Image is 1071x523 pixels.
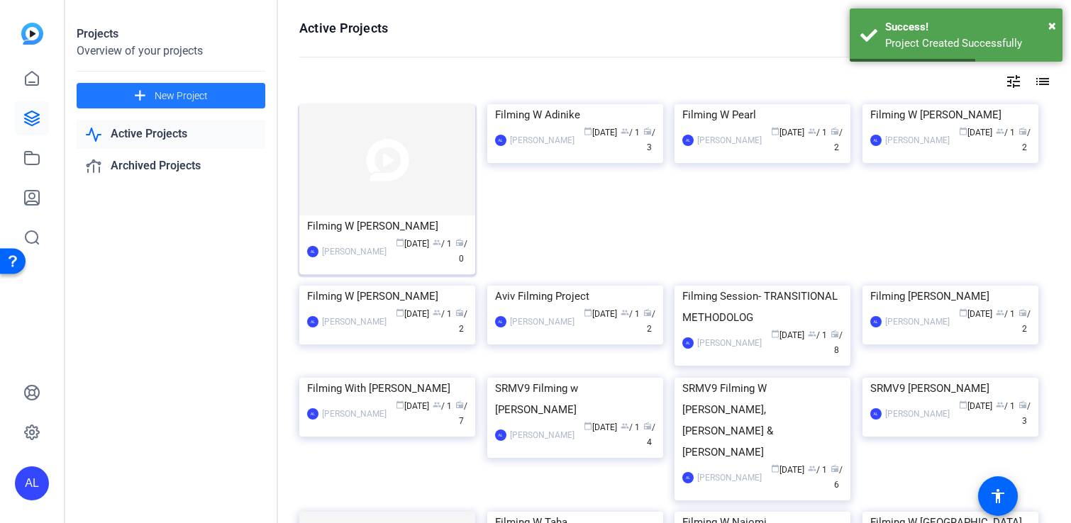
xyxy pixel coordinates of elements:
span: radio [643,308,652,317]
span: radio [1019,308,1027,317]
div: AL [307,316,318,327]
button: New Project [77,83,265,108]
span: / 3 [1019,401,1031,426]
div: [PERSON_NAME] [697,336,762,350]
div: Projects [77,26,265,43]
div: Filming [PERSON_NAME] [870,286,1031,307]
div: AL [682,472,694,483]
span: calendar_today [959,400,967,409]
span: [DATE] [771,465,804,475]
span: / 1 [808,128,827,137]
span: group [621,422,629,430]
span: radio [643,127,652,135]
span: / 4 [643,422,655,447]
div: AL [495,135,506,146]
a: Active Projects [77,120,265,149]
img: blue-gradient.svg [21,23,43,45]
span: / 1 [996,401,1015,411]
span: calendar_today [771,464,779,473]
div: Aviv Filming Project [495,286,655,307]
mat-icon: accessibility [989,488,1006,505]
span: [DATE] [771,128,804,137]
span: / 8 [831,330,843,355]
div: Filming W [PERSON_NAME] [307,215,467,237]
span: group [808,330,816,338]
span: group [433,400,441,409]
span: group [621,127,629,135]
div: AL [307,246,318,257]
div: Filming W [PERSON_NAME] [870,104,1031,125]
span: / 0 [455,239,467,264]
div: Project Created Successfully [885,35,1052,52]
span: / 1 [621,309,640,319]
mat-icon: list [1033,73,1050,90]
div: [PERSON_NAME] [510,428,575,442]
div: [PERSON_NAME] [510,315,575,329]
h1: Active Projects [299,20,388,37]
div: [PERSON_NAME] [885,407,950,421]
span: group [996,400,1004,409]
div: AL [870,408,882,420]
span: / 2 [643,309,655,334]
div: [PERSON_NAME] [885,133,950,147]
span: [DATE] [959,309,992,319]
mat-icon: tune [1005,73,1022,90]
span: / 1 [433,239,452,249]
div: AL [307,408,318,420]
button: Close [1048,15,1056,36]
span: / 6 [831,465,843,490]
span: radio [455,238,464,247]
span: [DATE] [584,128,617,137]
span: calendar_today [396,308,404,317]
div: AL [682,337,694,349]
div: [PERSON_NAME] [697,133,762,147]
span: / 1 [996,128,1015,137]
span: [DATE] [396,309,429,319]
div: [PERSON_NAME] [697,471,762,485]
span: [DATE] [396,401,429,411]
span: / 2 [1019,128,1031,152]
div: Filming W [PERSON_NAME] [307,286,467,307]
div: Filming Session- TRANSITIONAL METHODOLOG [682,286,843,328]
span: calendar_today [584,422,592,430]
div: AL [870,135,882,146]
div: [PERSON_NAME] [510,133,575,147]
span: [DATE] [771,330,804,340]
span: [DATE] [584,309,617,319]
span: group [996,308,1004,317]
span: / 1 [808,330,827,340]
span: / 1 [808,465,827,475]
div: [PERSON_NAME] [322,315,387,329]
span: [DATE] [396,239,429,249]
span: group [808,464,816,473]
span: / 3 [643,128,655,152]
div: [PERSON_NAME] [322,407,387,421]
span: radio [455,308,464,317]
span: calendar_today [584,127,592,135]
span: New Project [155,89,208,103]
div: Filming W Pearl [682,104,843,125]
div: AL [682,135,694,146]
span: group [433,238,441,247]
span: calendar_today [959,308,967,317]
span: × [1048,17,1056,34]
span: / 1 [433,309,452,319]
div: AL [870,316,882,327]
span: [DATE] [959,401,992,411]
span: calendar_today [396,400,404,409]
div: SRMV9 [PERSON_NAME] [870,378,1031,399]
span: radio [1019,127,1027,135]
span: radio [831,330,839,338]
div: AL [495,429,506,441]
span: calendar_today [396,238,404,247]
div: Filming With [PERSON_NAME] [307,378,467,399]
span: group [808,127,816,135]
span: / 1 [996,309,1015,319]
span: / 2 [831,128,843,152]
span: radio [1019,400,1027,409]
span: / 7 [455,401,467,426]
span: / 1 [621,128,640,137]
span: calendar_today [959,127,967,135]
a: Archived Projects [77,152,265,181]
div: [PERSON_NAME] [885,315,950,329]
